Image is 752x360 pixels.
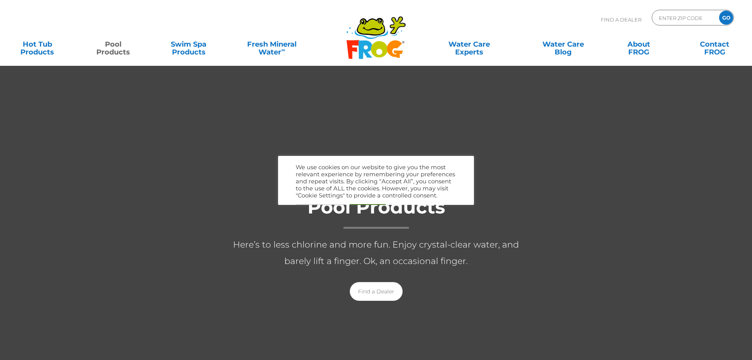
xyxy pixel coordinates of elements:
a: PoolProducts [83,36,142,52]
div: We use cookies on our website to give you the most relevant experience by remembering your prefer... [296,164,456,199]
input: GO [719,11,733,25]
a: Fresh MineralWater∞ [235,36,309,52]
p: Find A Dealer [601,10,642,29]
a: Swim SpaProducts [159,36,218,52]
h1: Pool Products [219,197,533,229]
a: Find a Dealer [350,282,403,301]
a: AboutFROG [609,36,668,52]
a: Accept All [350,204,386,216]
a: Hot TubProducts [8,36,67,52]
a: ContactFROG [685,36,744,52]
sup: ∞ [281,47,285,53]
a: Water CareBlog [534,36,593,52]
p: Here’s to less chlorine and more fun. Enjoy crystal-clear water, and barely lift a finger. Ok, an... [219,237,533,270]
a: Cookie Settings [296,204,346,216]
a: Water CareExperts [421,36,517,52]
input: Zip Code Form [658,12,711,24]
